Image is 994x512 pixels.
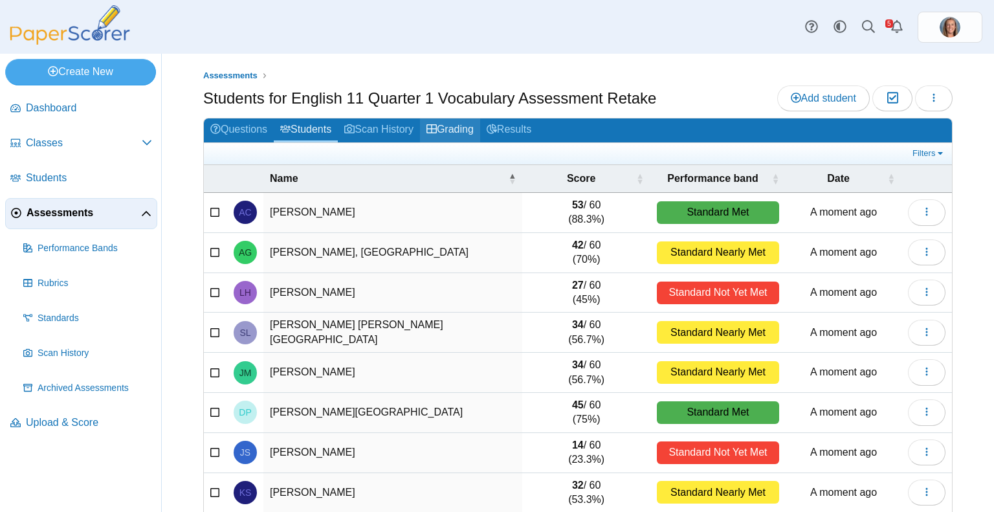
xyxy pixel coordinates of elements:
[38,242,152,255] span: Performance Bands
[204,118,274,142] a: Questions
[572,199,584,210] b: 53
[522,433,650,473] td: / 60 (23.3%)
[522,233,650,273] td: / 60 (70%)
[26,136,142,150] span: Classes
[239,488,252,497] span: Keith Sanchez
[810,366,877,377] time: Oct 1, 2025 at 8:38 AM
[657,401,779,424] div: Standard Met
[657,361,779,384] div: Standard Nearly Met
[26,171,152,185] span: Students
[657,321,779,344] div: Standard Nearly Met
[572,280,584,291] b: 27
[572,239,584,250] b: 42
[810,406,877,417] time: Oct 1, 2025 at 8:38 AM
[5,408,157,439] a: Upload & Score
[572,440,584,451] b: 14
[5,128,157,159] a: Classes
[522,193,650,233] td: / 60 (88.3%)
[239,208,251,217] span: Ava Caudillo
[5,5,135,45] img: PaperScorer
[657,282,779,304] div: Standard Not Yet Met
[810,206,877,217] time: Oct 1, 2025 at 8:38 AM
[522,353,650,393] td: / 60 (56.7%)
[909,147,949,160] a: Filters
[572,399,584,410] b: 45
[18,303,157,334] a: Standards
[887,172,895,185] span: Date : Activate to sort
[5,59,156,85] a: Create New
[522,273,650,313] td: / 60 (45%)
[18,373,157,404] a: Archived Assessments
[480,118,538,142] a: Results
[883,13,911,41] a: Alerts
[771,172,779,185] span: Performance band : Activate to sort
[263,313,522,353] td: [PERSON_NAME] [PERSON_NAME][GEOGRAPHIC_DATA]
[657,241,779,264] div: Standard Nearly Met
[240,448,250,457] span: Josiah Sailas
[792,172,885,186] span: Date
[239,408,251,417] span: Diego Perez
[38,312,152,325] span: Standards
[38,277,152,290] span: Rubrics
[5,93,157,124] a: Dashboard
[810,247,877,258] time: Oct 1, 2025 at 8:38 AM
[38,347,152,360] span: Scan History
[18,233,157,264] a: Performance Bands
[657,172,769,186] span: Performance band
[522,393,650,433] td: / 60 (75%)
[5,198,157,229] a: Assessments
[263,433,522,473] td: [PERSON_NAME]
[572,480,584,491] b: 32
[203,71,258,80] span: Assessments
[940,17,960,38] img: ps.WNEQT33M2D3P2Tkp
[791,93,856,104] span: Add student
[274,118,338,142] a: Students
[810,447,877,458] time: Oct 1, 2025 at 8:38 AM
[522,313,650,353] td: / 60 (56.7%)
[239,248,252,257] span: Alynae Garfio-Castellano
[263,393,522,433] td: [PERSON_NAME][GEOGRAPHIC_DATA]
[5,163,157,194] a: Students
[263,193,522,233] td: [PERSON_NAME]
[18,268,157,299] a: Rubrics
[263,273,522,313] td: [PERSON_NAME]
[508,172,516,185] span: Name : Activate to invert sorting
[810,327,877,338] time: Oct 1, 2025 at 8:38 AM
[338,118,420,142] a: Scan History
[572,319,584,330] b: 34
[777,85,870,111] a: Add student
[5,36,135,47] a: PaperScorer
[38,382,152,395] span: Archived Assessments
[810,487,877,498] time: Oct 1, 2025 at 8:38 AM
[657,481,779,504] div: Standard Nearly Met
[239,368,252,377] span: Jeremiah Montoya
[657,201,779,224] div: Standard Met
[239,328,250,337] span: Salvador Lawler Luna
[636,172,644,185] span: Score : Activate to sort
[239,288,251,297] span: Liam Hudson
[27,206,141,220] span: Assessments
[810,287,877,298] time: Oct 1, 2025 at 8:38 AM
[263,353,522,393] td: [PERSON_NAME]
[26,416,152,430] span: Upload & Score
[270,172,505,186] span: Name
[203,87,656,109] h1: Students for English 11 Quarter 1 Vocabulary Assessment Retake
[420,118,480,142] a: Grading
[18,338,157,369] a: Scan History
[572,359,584,370] b: 34
[918,12,982,43] a: ps.WNEQT33M2D3P2Tkp
[657,441,779,464] div: Standard Not Yet Met
[26,101,152,115] span: Dashboard
[529,172,633,186] span: Score
[940,17,960,38] span: Samantha Sutphin - MRH Faculty
[263,233,522,273] td: [PERSON_NAME], [GEOGRAPHIC_DATA]
[200,68,261,84] a: Assessments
